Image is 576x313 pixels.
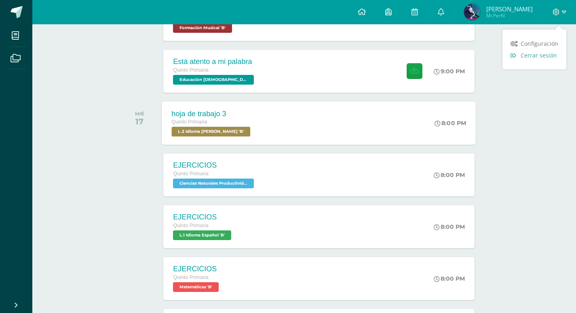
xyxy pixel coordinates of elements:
div: 8:00 PM [435,119,466,127]
div: EJERCICIOS [173,161,256,170]
span: [PERSON_NAME] [486,5,533,13]
div: 8:00 PM [434,223,465,230]
img: 275db963508f5c90b83d19d8e2f96d7d.png [464,4,480,20]
div: hoja de trabajo 3 [172,109,253,118]
div: Está atento a mi palabra [173,57,256,66]
div: 8:00 PM [434,171,465,179]
div: 9:00 PM [434,68,465,75]
span: Quinto Primaria [173,223,209,228]
span: Quinto Primaria [173,275,209,280]
span: Matemáticas 'B' [173,282,219,292]
span: Configuración [521,40,558,47]
div: EJERCICIOS [173,265,221,273]
span: Mi Perfil [486,12,533,19]
a: Configuración [502,38,566,49]
span: Educación Cristiana 'B' [173,75,254,85]
span: Quinto Primaria [173,67,209,73]
span: L.1 Idioma Español 'B' [173,230,231,240]
div: MIÉ [135,111,144,117]
div: EJERCICIOS [173,213,233,221]
span: Quinto Primaria [172,119,207,125]
span: Ciencias Naturales Productividad y Desarrollo 'B' [173,179,254,188]
span: Formación Musical 'B' [173,23,232,33]
span: Cerrar sesión [521,51,557,59]
span: Quinto Primaria [173,171,209,177]
span: L.2 Idioma Maya Kaqchikel 'B' [172,127,251,136]
div: 17 [135,117,144,126]
a: Cerrar sesión [502,49,566,61]
div: 8:00 PM [434,275,465,282]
